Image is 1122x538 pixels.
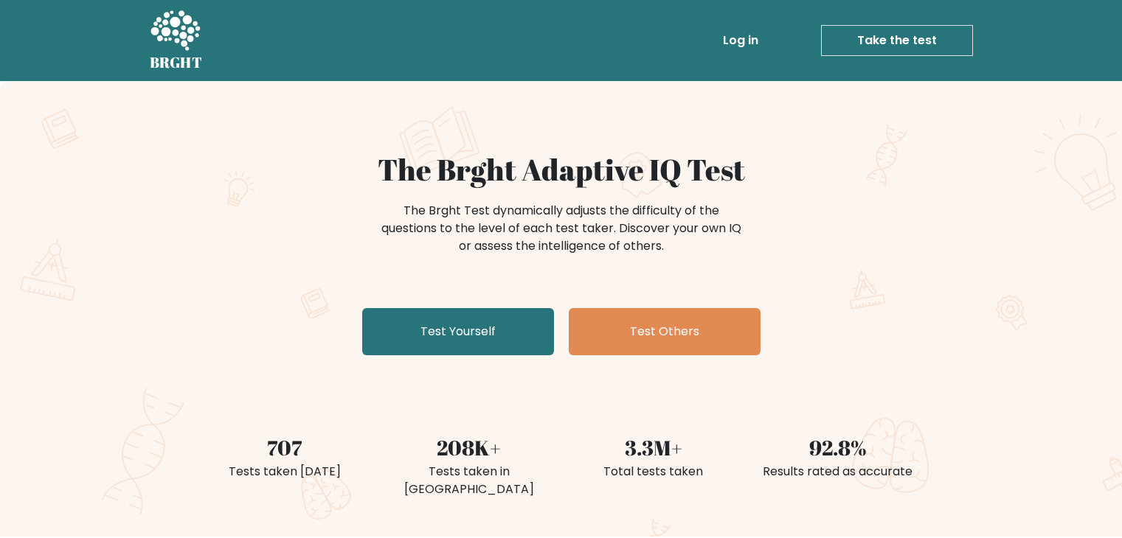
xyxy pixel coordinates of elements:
[150,54,203,71] h5: BRGHT
[362,308,554,355] a: Test Yourself
[377,202,746,255] div: The Brght Test dynamically adjusts the difficulty of the questions to the level of each test take...
[201,152,921,187] h1: The Brght Adaptive IQ Test
[570,463,737,481] div: Total tests taken
[821,25,973,56] a: Take the test
[569,308,761,355] a: Test Others
[386,432,553,463] div: 208K+
[386,463,553,498] div: Tests taken in [GEOGRAPHIC_DATA]
[201,432,368,463] div: 707
[201,463,368,481] div: Tests taken [DATE]
[755,463,921,481] div: Results rated as accurate
[755,432,921,463] div: 92.8%
[570,432,737,463] div: 3.3M+
[717,26,764,55] a: Log in
[150,6,203,75] a: BRGHT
